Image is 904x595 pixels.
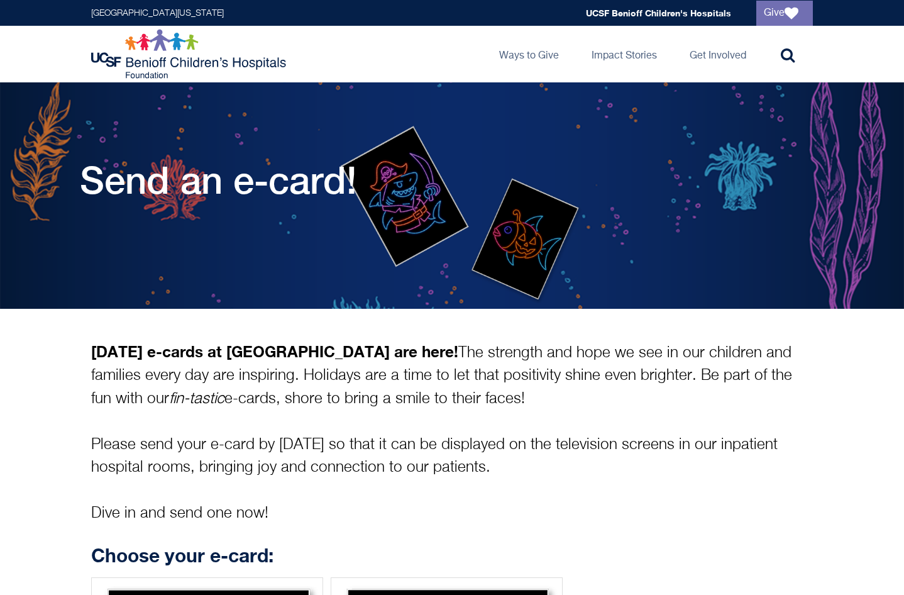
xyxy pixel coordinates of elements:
[756,1,813,26] a: Give
[91,342,458,360] strong: [DATE] e-cards at [GEOGRAPHIC_DATA] are here!
[680,26,756,82] a: Get Involved
[91,340,813,525] p: The strength and hope we see in our children and families every day are inspiring. Holidays are a...
[489,26,569,82] a: Ways to Give
[582,26,667,82] a: Impact Stories
[80,158,357,202] h1: Send an e-card!
[91,9,224,18] a: [GEOGRAPHIC_DATA][US_STATE]
[91,544,273,567] strong: Choose your e-card:
[91,29,289,79] img: Logo for UCSF Benioff Children's Hospitals Foundation
[586,8,731,18] a: UCSF Benioff Children's Hospitals
[169,391,224,406] i: fin-tastic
